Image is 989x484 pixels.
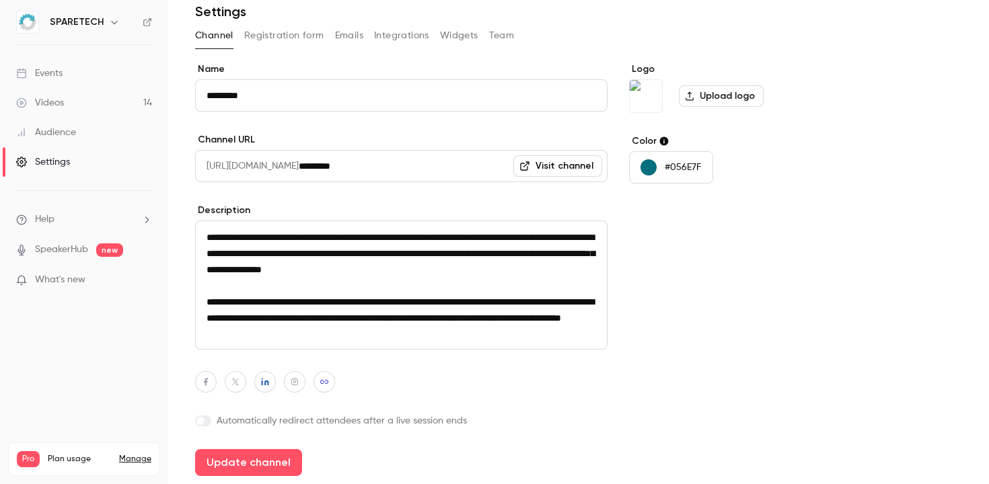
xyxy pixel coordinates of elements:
[16,96,64,110] div: Videos
[244,25,324,46] button: Registration form
[513,155,602,177] a: Visit channel
[195,63,608,76] label: Name
[16,67,63,80] div: Events
[195,3,246,19] h1: Settings
[629,134,836,148] label: Color
[629,151,713,184] button: #056E7F
[679,85,764,107] label: Upload logo
[16,212,152,227] li: help-dropdown-opener
[630,80,662,112] img: SPARETECH
[136,274,152,286] iframe: Noticeable Trigger
[35,212,54,227] span: Help
[16,155,70,169] div: Settings
[119,454,151,465] a: Manage
[48,454,111,465] span: Plan usage
[195,25,233,46] button: Channel
[629,63,836,113] section: Logo
[440,25,478,46] button: Widgets
[195,449,302,476] button: Update channel
[35,243,88,257] a: SpeakerHub
[16,126,76,139] div: Audience
[17,451,40,467] span: Pro
[489,25,515,46] button: Team
[665,161,701,174] p: #056E7F
[195,150,299,182] span: [URL][DOMAIN_NAME]
[96,243,123,257] span: new
[195,204,608,217] label: Description
[195,133,608,147] label: Channel URL
[335,25,363,46] button: Emails
[629,63,836,76] label: Logo
[50,15,104,29] h6: SPARETECH
[374,25,429,46] button: Integrations
[35,273,85,287] span: What's new
[195,414,608,428] label: Automatically redirect attendees after a live session ends
[17,11,38,33] img: SPARETECH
